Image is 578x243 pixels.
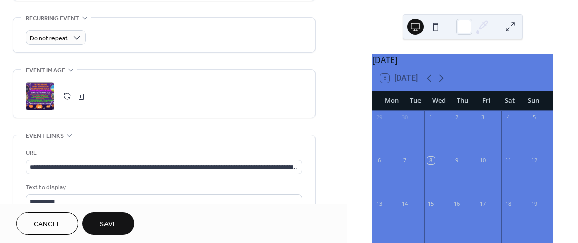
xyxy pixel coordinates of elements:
div: 3 [479,114,486,121]
div: 9 [453,157,460,164]
div: Sat [498,91,522,111]
button: Cancel [16,212,78,235]
div: 10 [479,157,486,164]
div: 2 [453,114,460,121]
button: Save [82,212,134,235]
span: Cancel [34,219,61,230]
div: 17 [479,200,486,207]
div: 13 [375,200,383,207]
div: 19 [531,200,538,207]
div: Mon [380,91,404,111]
div: 12 [531,157,538,164]
div: Sun [521,91,545,111]
div: 8 [427,157,435,164]
span: Save [100,219,117,230]
div: 16 [453,200,460,207]
span: Recurring event [26,13,79,24]
div: Thu [451,91,475,111]
div: URL [26,148,300,158]
span: Event image [26,65,65,76]
div: 11 [504,157,512,164]
div: 5 [531,114,538,121]
div: ; [26,82,54,110]
div: 1 [427,114,435,121]
div: Tue [404,91,428,111]
div: 7 [401,157,408,164]
div: [DATE] [372,54,553,66]
div: 30 [401,114,408,121]
div: 4 [504,114,512,121]
div: 14 [401,200,408,207]
div: 15 [427,200,435,207]
div: Fri [475,91,498,111]
span: Event links [26,131,64,141]
div: Text to display [26,182,300,193]
div: 18 [504,200,512,207]
span: Do not repeat [30,33,68,44]
div: 29 [375,114,383,121]
div: Wed [427,91,451,111]
div: 6 [375,157,383,164]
